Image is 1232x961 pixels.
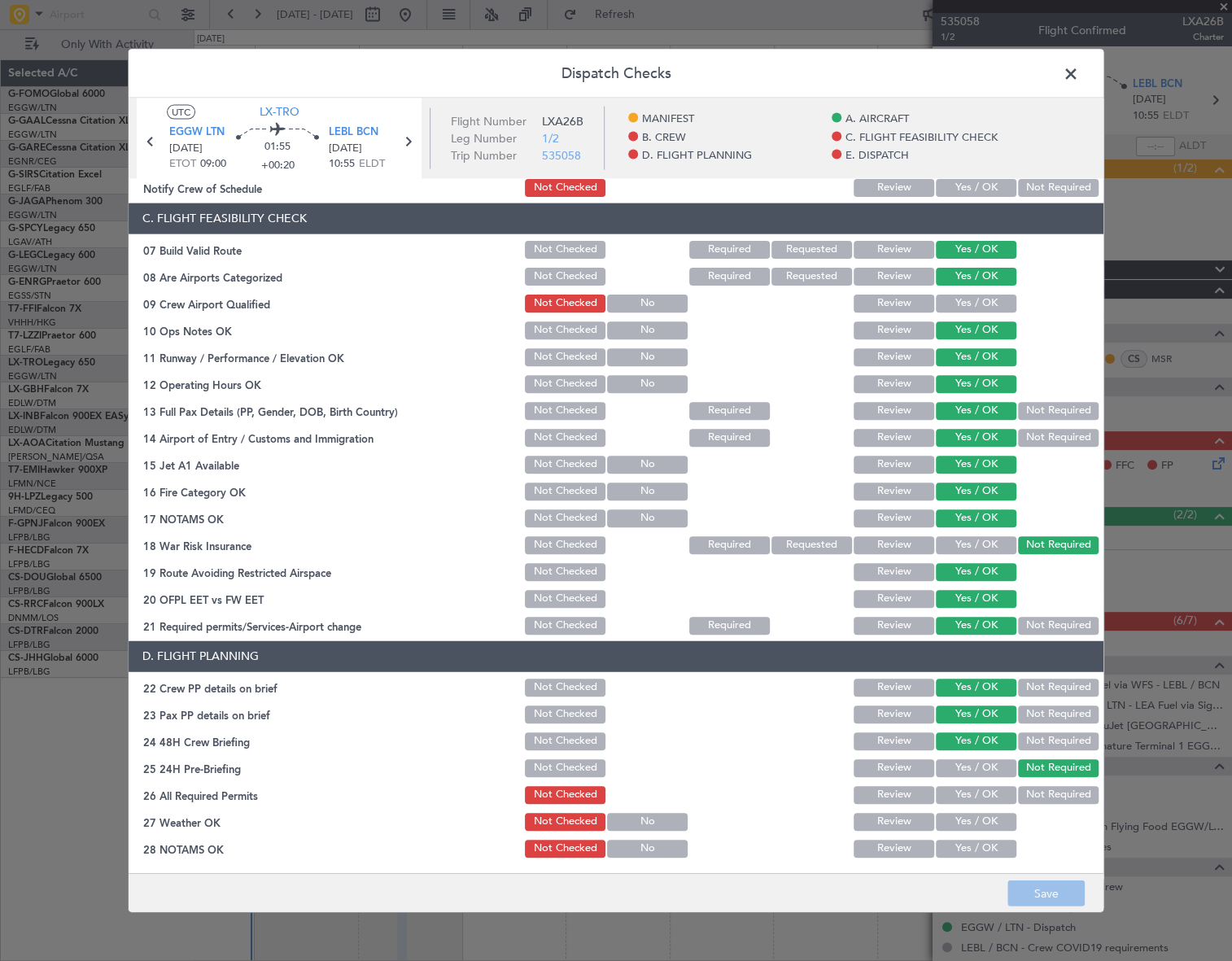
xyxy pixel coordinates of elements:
button: Review [854,812,934,830]
button: Yes / OK [936,839,1016,857]
button: Not Required [1018,678,1099,696]
button: Review [854,178,934,196]
button: Review [854,839,934,857]
button: Review [854,785,934,803]
button: Review [854,482,934,500]
button: Yes / OK [936,562,1016,580]
button: Review [854,705,934,723]
button: Yes / OK [936,758,1016,776]
button: Review [854,758,934,776]
button: Yes / OK [936,347,1016,365]
button: Yes / OK [936,616,1016,634]
button: Yes / OK [936,535,1016,553]
header: Dispatch Checks [129,49,1103,98]
button: Not Required [1018,178,1099,196]
button: Review [854,732,934,749]
button: Yes / OK [936,240,1016,258]
button: Review [854,294,934,312]
button: Yes / OK [936,812,1016,830]
button: Review [854,428,934,446]
button: Yes / OK [936,509,1016,526]
button: Review [854,509,934,526]
button: Not Required [1018,428,1099,446]
button: Yes / OK [936,428,1016,446]
button: Yes / OK [936,785,1016,803]
span: C. FLIGHT FEASIBILITY CHECK [845,129,998,146]
button: Review [854,455,934,473]
button: Yes / OK [936,267,1016,285]
button: Yes / OK [936,294,1016,312]
button: Not Required [1018,616,1099,634]
button: Not Required [1018,401,1099,419]
button: Yes / OK [936,321,1016,339]
button: Review [854,616,934,634]
button: Review [854,562,934,580]
button: Review [854,678,934,696]
button: Yes / OK [936,482,1016,500]
button: Review [854,267,934,285]
button: Not Required [1018,758,1099,776]
button: Yes / OK [936,589,1016,607]
button: Review [854,321,934,339]
button: Yes / OK [936,705,1016,723]
button: Review [854,589,934,607]
button: Yes / OK [936,455,1016,473]
button: Not Required [1018,535,1099,553]
button: Review [854,535,934,553]
button: Yes / OK [936,374,1016,392]
button: Yes / OK [936,678,1016,696]
button: Review [854,374,934,392]
button: Not Required [1018,785,1099,803]
button: Yes / OK [936,732,1016,749]
button: Review [854,240,934,258]
button: Review [854,401,934,419]
button: Yes / OK [936,178,1016,196]
button: Not Required [1018,732,1099,749]
button: Yes / OK [936,401,1016,419]
button: Not Required [1018,705,1099,723]
button: Review [854,347,934,365]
